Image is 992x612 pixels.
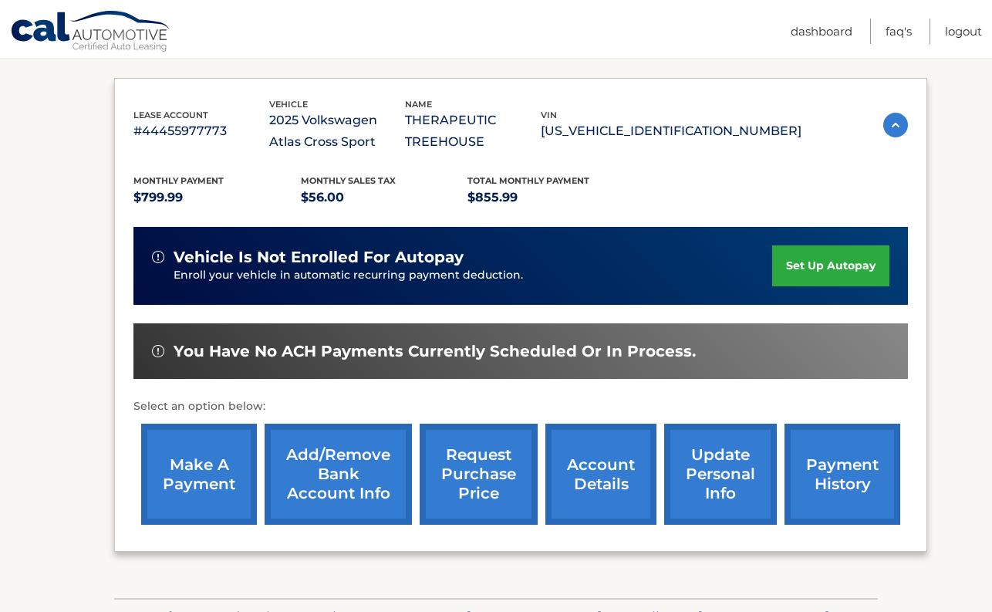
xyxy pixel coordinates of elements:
p: Select an option below: [133,397,908,416]
p: $56.00 [301,187,468,208]
span: name [405,99,432,110]
a: make a payment [141,424,257,525]
p: 2025 Volkswagen Atlas Cross Sport [269,110,405,153]
span: vehicle is not enrolled for autopay [174,248,464,267]
span: vin [541,110,557,120]
a: account details [545,424,656,525]
span: Monthly Payment [133,175,224,186]
p: $855.99 [467,187,635,208]
a: set up autopay [772,245,889,286]
span: Monthly sales Tax [301,175,396,186]
a: Add/Remove bank account info [265,424,412,525]
a: update personal info [664,424,777,525]
span: vehicle [269,99,308,110]
span: lease account [133,110,208,120]
img: accordion-active.svg [883,113,908,137]
p: #44455977773 [133,120,269,142]
p: Enroll your vehicle in automatic recurring payment deduction. [174,267,772,284]
a: Cal Automotive [10,10,172,55]
p: $799.99 [133,187,301,208]
a: Logout [945,19,982,44]
p: [US_VEHICLE_IDENTIFICATION_NUMBER] [541,120,801,142]
a: request purchase price [420,424,538,525]
span: Total Monthly Payment [467,175,589,186]
span: You have no ACH payments currently scheduled or in process. [174,342,696,361]
a: payment history [784,424,900,525]
a: Dashboard [791,19,852,44]
p: THERAPEUTIC TREEHOUSE [405,110,541,153]
img: alert-white.svg [152,345,164,357]
img: alert-white.svg [152,251,164,263]
a: FAQ's [886,19,912,44]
